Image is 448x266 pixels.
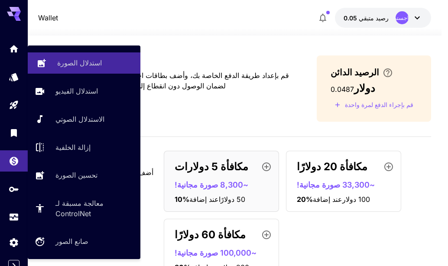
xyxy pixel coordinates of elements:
[297,180,375,189] font: ~33,300 صورة مجانية!
[344,13,389,23] div: 0.0487 دولارًا
[175,228,246,241] font: مكافأة 60 دولارًا
[219,195,245,204] font: 50 دولارًا
[38,13,58,23] nav: فتات الخبز
[331,98,417,111] button: قم بإجراء دفعة لمرة واحدة غير متكررة
[392,14,412,21] font: ماجستير
[331,85,354,94] font: 0.0487
[38,13,58,23] p: Wallet
[335,8,431,28] button: 0.0487 دولارًا
[344,14,357,22] font: 0.05
[9,43,19,54] div: بيت
[379,68,396,78] button: أدخل بيانات بطاقتك واختر قيمة شحن تلقائي لتجنب انقطاع الخدمة. سيتم شحن حسابك تلقائيًا عند وصول رص...
[342,195,370,204] font: 100 دولار
[182,195,189,204] font: %
[175,180,248,189] font: ~8,300 صورة مجانية!
[9,212,19,223] div: الاستخدام
[28,193,140,224] a: معالجة مسبقة لـ ControlNet
[55,87,98,95] font: استدلال الفيديو
[175,195,182,204] font: 10
[28,165,140,186] a: تحسين الصورة
[9,184,19,195] div: مفاتيح API
[57,58,102,67] font: استدلال الصورة
[55,171,97,179] font: تحسين الصورة
[9,237,19,248] div: إعدادات
[9,156,19,166] div: محفظة
[189,195,219,204] font: عند إضافة
[297,195,306,204] font: 20
[345,101,413,108] font: قم بإجراء الدفع لمرة واحدة
[55,237,88,246] font: صانع الصور
[55,143,91,152] font: إزالة الخلفية
[313,195,342,204] font: عند إضافة
[331,67,379,78] font: الرصيد الدائن
[175,248,256,257] font: ~100,000 صورة مجانية!
[9,71,19,82] div: نماذج
[28,231,140,252] a: صانع الصور
[9,127,19,138] div: مكتبة
[9,100,19,110] div: ملعب
[359,14,389,22] font: رصيد متبقي
[354,82,375,94] font: دولار
[175,160,248,173] font: مكافأة 5 دولارات
[28,109,140,130] a: الاستدلال الصوتي
[55,199,104,218] font: معالجة مسبقة لـ ControlNet
[28,81,140,102] a: استدلال الفيديو
[306,195,313,204] font: %
[297,160,367,173] font: مكافأة 20 دولارًا
[28,136,140,158] a: إزالة الخلفية
[55,115,104,123] font: الاستدلال الصوتي
[38,71,289,90] font: قم بإعداد طريقة الدفع الخاصة بك، وأضف بطاقات احتياطية، وقم بتمكين التعبئة التلقائية لضمان الوصول ...
[28,52,140,74] a: استدلال الصورة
